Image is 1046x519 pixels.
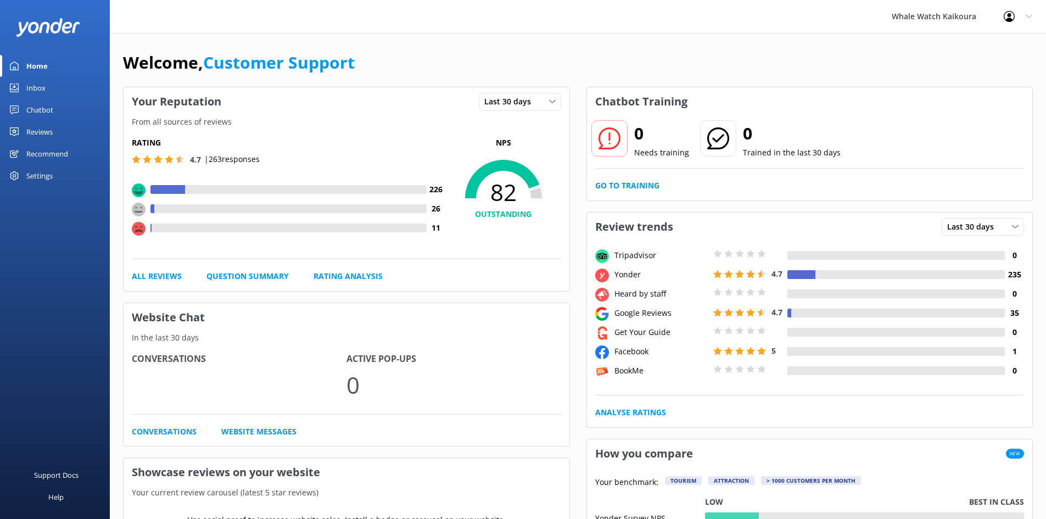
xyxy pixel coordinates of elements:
div: Home [26,55,48,77]
div: Settings [26,165,53,187]
a: Customer Support [203,51,355,74]
h4: 0 [1005,288,1024,300]
h4: 26 [427,203,446,215]
img: yonder-white-logo.png [16,18,80,36]
div: Attraction [708,476,754,485]
h4: 35 [1005,307,1024,319]
p: Needs training [634,147,689,159]
div: Get Your Guide [612,326,711,338]
div: Facebook [612,345,711,358]
span: Last 30 days [947,221,1000,233]
a: Question Summary [206,270,289,282]
p: Best in class [969,496,1024,508]
p: | 263 responses [204,153,260,165]
div: > 1000 customers per month [761,476,861,485]
h4: Conversations [132,352,346,366]
span: 4.7 [771,269,782,279]
div: Reviews [26,121,53,143]
h4: 0 [1005,365,1024,377]
div: Heard by staff [612,288,711,300]
p: Trained in the last 30 days [743,147,841,159]
a: Go to Training [595,180,659,192]
div: Google Reviews [612,307,711,319]
a: Conversations [132,426,197,438]
a: All Reviews [132,270,182,282]
p: NPS [446,137,561,149]
h3: Your Reputation [124,87,230,116]
a: Rating Analysis [314,270,383,282]
h2: 0 [634,120,689,147]
h4: 226 [427,183,446,196]
h1: Welcome, [123,49,355,76]
div: Support Docs [34,464,79,486]
div: Inbox [26,77,46,99]
div: Recommend [26,143,68,165]
span: 4.7 [771,307,782,317]
h2: 0 [743,120,841,147]
span: Last 30 days [484,96,538,108]
h3: Website Chat [124,303,569,332]
h4: 0 [1005,249,1024,261]
p: From all sources of reviews [124,116,569,128]
div: Help [48,486,64,508]
div: BookMe [612,365,711,377]
h3: Chatbot Training [587,87,696,116]
h5: Rating [132,137,446,149]
p: Low [705,496,723,508]
h3: Review trends [587,213,681,241]
h4: 0 [1005,326,1024,338]
h3: Showcase reviews on your website [124,458,569,487]
span: 5 [771,345,776,356]
h4: 11 [427,222,446,234]
h4: OUTSTANDING [446,208,561,220]
h4: 1 [1005,345,1024,358]
p: Your current review carousel (latest 5 star reviews) [124,487,569,499]
div: Tripadvisor [612,249,711,261]
a: Website Messages [221,426,297,438]
div: Yonder [612,269,711,281]
div: Chatbot [26,99,53,121]
h4: 235 [1005,269,1024,281]
div: Tourism [665,476,702,485]
p: Your benchmark: [595,476,658,489]
p: In the last 30 days [124,332,569,344]
p: 0 [346,366,561,403]
a: Analyse Ratings [595,406,666,418]
span: New [1006,449,1024,459]
span: 4.7 [190,154,201,165]
h3: How you compare [587,439,701,468]
span: 82 [446,178,561,206]
h4: Active Pop-ups [346,352,561,366]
